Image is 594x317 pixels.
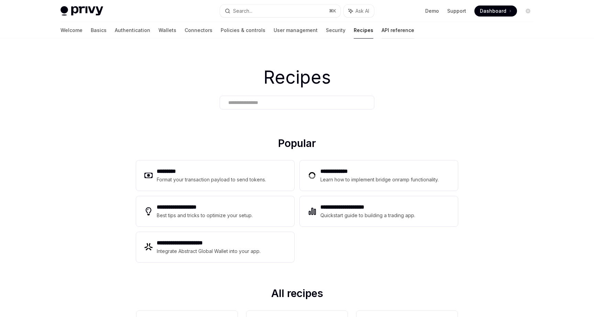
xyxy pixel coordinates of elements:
[344,5,374,17] button: Ask AI
[355,8,369,14] span: Ask AI
[447,8,466,14] a: Support
[382,22,414,39] a: API reference
[480,8,506,14] span: Dashboard
[233,7,252,15] div: Search...
[115,22,150,39] a: Authentication
[354,22,373,39] a: Recipes
[329,8,336,14] span: ⌘ K
[221,22,265,39] a: Policies & controls
[157,247,261,255] div: Integrate Abstract Global Wallet into your app.
[136,137,458,152] h2: Popular
[220,5,340,17] button: Search...⌘K
[157,176,266,184] div: Format your transaction payload to send tokens.
[300,160,458,191] a: **** **** ***Learn how to implement bridge onramp functionality.
[136,160,294,191] a: **** ****Format your transaction payload to send tokens.
[185,22,212,39] a: Connectors
[522,6,533,17] button: Toggle dark mode
[60,6,103,16] img: light logo
[425,8,439,14] a: Demo
[91,22,107,39] a: Basics
[474,6,517,17] a: Dashboard
[136,287,458,302] h2: All recipes
[60,22,82,39] a: Welcome
[320,176,441,184] div: Learn how to implement bridge onramp functionality.
[326,22,345,39] a: Security
[157,211,254,220] div: Best tips and tricks to optimize your setup.
[274,22,318,39] a: User management
[320,211,416,220] div: Quickstart guide to building a trading app.
[158,22,176,39] a: Wallets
